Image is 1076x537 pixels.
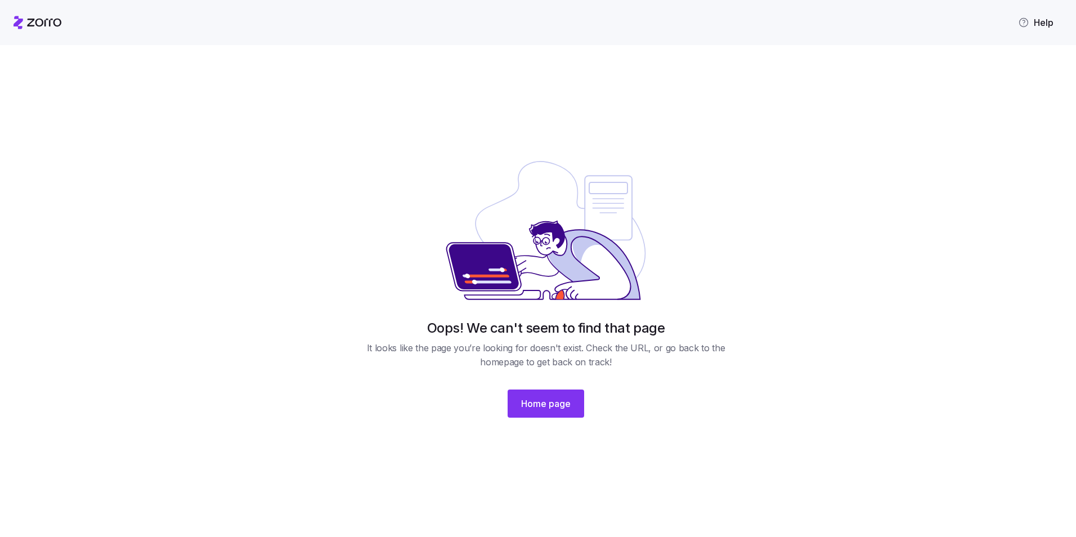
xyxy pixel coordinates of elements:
span: Home page [521,397,571,410]
button: Help [1009,11,1062,34]
span: Help [1018,16,1053,29]
button: Home page [508,390,584,418]
h1: Oops! We can't seem to find that page [427,319,665,337]
a: Home page [508,378,584,418]
span: It looks like the page you’re looking for doesn't exist. Check the URL, or go back to the homepag... [358,341,734,369]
